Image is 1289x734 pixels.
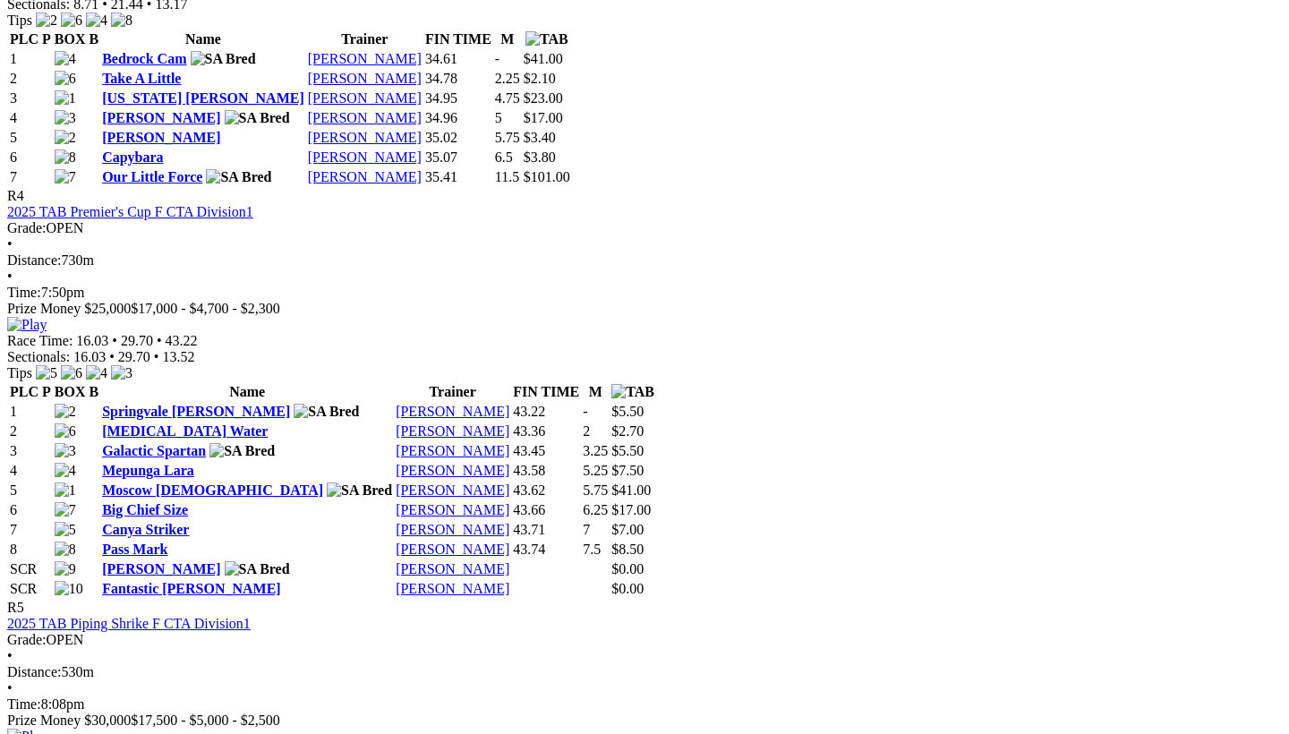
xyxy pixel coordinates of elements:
img: 6 [61,365,82,381]
td: 43.58 [512,462,580,480]
a: [PERSON_NAME] [396,404,509,419]
text: 4.75 [495,90,520,106]
span: $0.00 [611,581,644,596]
img: SA Bred [225,561,290,577]
span: • [7,680,13,696]
span: Time: [7,696,41,712]
text: 5.75 [583,482,608,498]
td: 34.96 [424,109,492,127]
span: Time: [7,285,41,300]
a: [PERSON_NAME] [102,561,220,576]
span: $2.10 [524,71,556,86]
span: $0.00 [611,561,644,576]
text: 5.75 [495,130,520,145]
a: Mepunga Lara [102,463,194,478]
td: 34.95 [424,90,492,107]
img: 4 [86,365,107,381]
a: Canya Striker [102,522,189,537]
span: Grade: [7,632,47,647]
span: $8.50 [611,542,644,557]
td: 4 [9,109,52,127]
img: 5 [55,522,76,538]
img: 5 [36,365,57,381]
td: 43.74 [512,541,580,559]
td: 5 [9,129,52,147]
img: 3 [55,110,76,126]
th: Trainer [307,30,423,48]
span: 13.52 [162,349,194,364]
text: 5.25 [583,463,608,478]
td: SCR [9,560,52,578]
a: [PERSON_NAME] [396,561,509,576]
img: 6 [55,423,76,440]
span: • [7,269,13,284]
img: 2 [55,404,76,420]
td: 43.62 [512,482,580,499]
td: 1 [9,403,52,421]
img: SA Bred [327,482,392,499]
td: 6 [9,149,52,166]
td: SCR [9,580,52,598]
img: SA Bred [206,169,271,185]
a: [PERSON_NAME] [308,90,422,106]
span: $41.00 [524,51,563,66]
a: Pass Mark [102,542,167,557]
span: Tips [7,365,32,380]
td: 35.02 [424,129,492,147]
th: FIN TIME [512,383,580,401]
a: Capybara [102,149,163,165]
img: 2 [55,130,76,146]
td: 35.07 [424,149,492,166]
td: 43.45 [512,442,580,460]
span: $7.00 [611,522,644,537]
td: 3 [9,442,52,460]
span: B [89,384,98,399]
a: [PERSON_NAME] [102,130,220,145]
div: OPEN [7,220,1282,236]
img: SA Bred [225,110,290,126]
a: Springvale [PERSON_NAME] [102,404,290,419]
a: Our Little Force [102,169,202,184]
a: [PERSON_NAME] [396,443,509,458]
a: [PERSON_NAME] [308,149,422,165]
td: 43.22 [512,403,580,421]
text: 2 [583,423,590,439]
img: Play [7,317,47,333]
text: 7.5 [583,542,601,557]
span: $7.50 [611,463,644,478]
a: [PERSON_NAME] [308,71,422,86]
img: 3 [111,365,132,381]
span: P [42,31,51,47]
text: - [495,51,499,66]
text: 7 [583,522,590,537]
a: [PERSON_NAME] [396,502,509,517]
td: 43.66 [512,501,580,519]
span: Race Time: [7,333,73,348]
span: 43.22 [166,333,198,348]
span: BOX [55,384,86,399]
a: [PERSON_NAME] [396,581,509,596]
img: 6 [55,71,76,87]
td: 7 [9,521,52,539]
td: 6 [9,501,52,519]
a: Big Chief Size [102,502,188,517]
img: 7 [55,502,76,518]
a: Take A Little [102,71,181,86]
a: [PERSON_NAME] [308,110,422,125]
span: • [109,349,115,364]
th: Trainer [395,383,510,401]
a: 2025 TAB Piping Shrike F CTA Division1 [7,616,251,631]
span: P [42,384,51,399]
span: • [157,333,162,348]
span: • [7,236,13,252]
span: Sectionals: [7,349,70,364]
div: OPEN [7,632,1282,648]
div: Prize Money $30,000 [7,713,1282,729]
img: 8 [55,149,76,166]
span: 29.70 [118,349,150,364]
span: 16.03 [76,333,108,348]
div: 7:50pm [7,285,1282,301]
a: [PERSON_NAME] [396,463,509,478]
td: 2 [9,70,52,88]
span: $5.50 [611,443,644,458]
